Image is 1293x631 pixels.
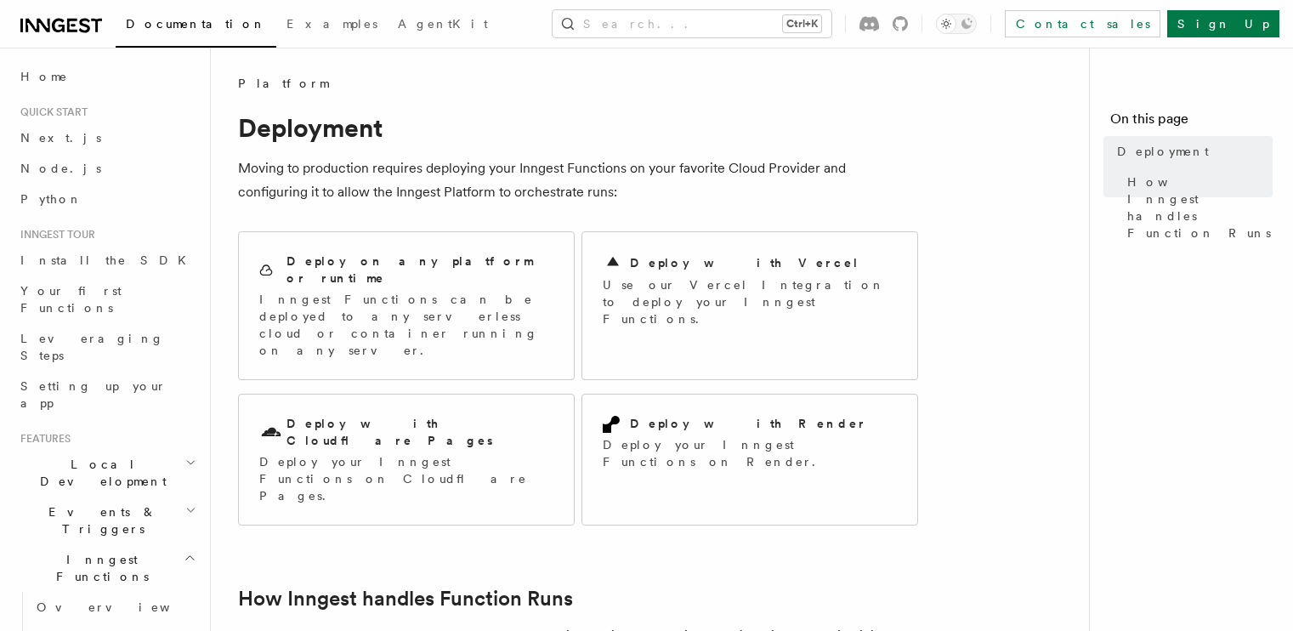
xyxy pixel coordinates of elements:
[286,253,553,287] h2: Deploy on any platform or runtime
[1120,167,1273,248] a: How Inngest handles Function Runs
[1110,136,1273,167] a: Deployment
[630,254,859,271] h2: Deploy with Vercel
[14,544,200,592] button: Inngest Functions
[286,415,553,449] h2: Deploy with Cloudflare Pages
[20,379,167,410] span: Setting up your app
[20,284,122,315] span: Your first Functions
[14,122,200,153] a: Next.js
[1127,173,1273,242] span: How Inngest handles Function Runs
[14,276,200,323] a: Your first Functions
[603,276,897,327] p: Use our Vercel Integration to deploy your Inngest Functions.
[20,162,101,175] span: Node.js
[14,228,95,242] span: Inngest tour
[20,68,68,85] span: Home
[20,253,196,267] span: Install the SDK
[286,17,377,31] span: Examples
[20,192,82,206] span: Python
[14,503,185,537] span: Events & Triggers
[14,551,184,585] span: Inngest Functions
[259,291,553,359] p: Inngest Functions can be deployed to any serverless cloud or container running on any server.
[14,153,200,184] a: Node.js
[30,592,200,622] a: Overview
[1110,109,1273,136] h4: On this page
[14,456,185,490] span: Local Development
[20,332,164,362] span: Leveraging Steps
[553,10,831,37] button: Search...Ctrl+K
[116,5,276,48] a: Documentation
[14,245,200,276] a: Install the SDK
[238,75,328,92] span: Platform
[581,394,918,526] a: Deploy with RenderDeploy your Inngest Functions on Render.
[14,61,200,92] a: Home
[238,231,575,380] a: Deploy on any platform or runtimeInngest Functions can be deployed to any serverless cloud or con...
[14,184,200,214] a: Python
[259,421,283,445] svg: Cloudflare
[1117,143,1209,160] span: Deployment
[37,600,212,614] span: Overview
[398,17,488,31] span: AgentKit
[14,105,88,119] span: Quick start
[20,131,101,145] span: Next.js
[581,231,918,380] a: Deploy with VercelUse our Vercel Integration to deploy your Inngest Functions.
[238,156,918,204] p: Moving to production requires deploying your Inngest Functions on your favorite Cloud Provider an...
[14,323,200,371] a: Leveraging Steps
[1167,10,1279,37] a: Sign Up
[238,394,575,526] a: Deploy with Cloudflare PagesDeploy your Inngest Functions on Cloudflare Pages.
[259,453,553,504] p: Deploy your Inngest Functions on Cloudflare Pages.
[14,371,200,418] a: Setting up your app
[238,112,918,143] h1: Deployment
[388,5,498,46] a: AgentKit
[276,5,388,46] a: Examples
[14,449,200,497] button: Local Development
[630,415,867,432] h2: Deploy with Render
[603,436,897,470] p: Deploy your Inngest Functions on Render.
[783,15,821,32] kbd: Ctrl+K
[14,432,71,446] span: Features
[238,587,573,611] a: How Inngest handles Function Runs
[14,497,200,544] button: Events & Triggers
[1005,10,1160,37] a: Contact sales
[936,14,977,34] button: Toggle dark mode
[126,17,266,31] span: Documentation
